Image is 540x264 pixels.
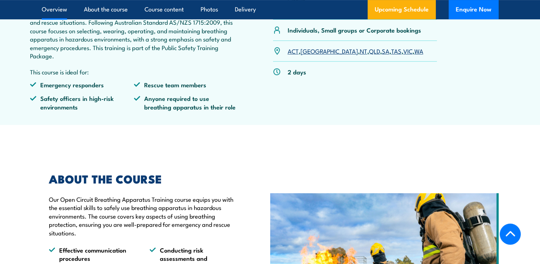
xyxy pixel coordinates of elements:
a: NT [360,47,367,55]
p: 2 days [288,68,306,76]
p: Our Open Circuit Breathing Apparatus Training course equips you with the essential skills to safe... [49,195,237,237]
a: ACT [288,47,299,55]
a: [GEOGRAPHIC_DATA] [301,47,358,55]
a: QLD [369,47,380,55]
a: SA [382,47,389,55]
p: , , , , , , , [288,47,423,55]
a: TAS [391,47,402,55]
li: Anyone required to use breathing apparatus in their role [134,94,238,111]
a: VIC [403,47,413,55]
h2: ABOUT THE COURSE [49,173,237,184]
li: Safety officers in high-risk environments [30,94,134,111]
a: WA [414,47,423,55]
p: Individuals, Small groups or Corporate bookings [288,26,421,34]
li: Emergency responders [30,80,134,89]
p: Our Open Circuit Breathing Apparatus Training is designed to give you the skills and knowledge ne... [30,1,238,60]
p: This course is ideal for: [30,68,238,76]
li: Rescue team members [134,80,238,89]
